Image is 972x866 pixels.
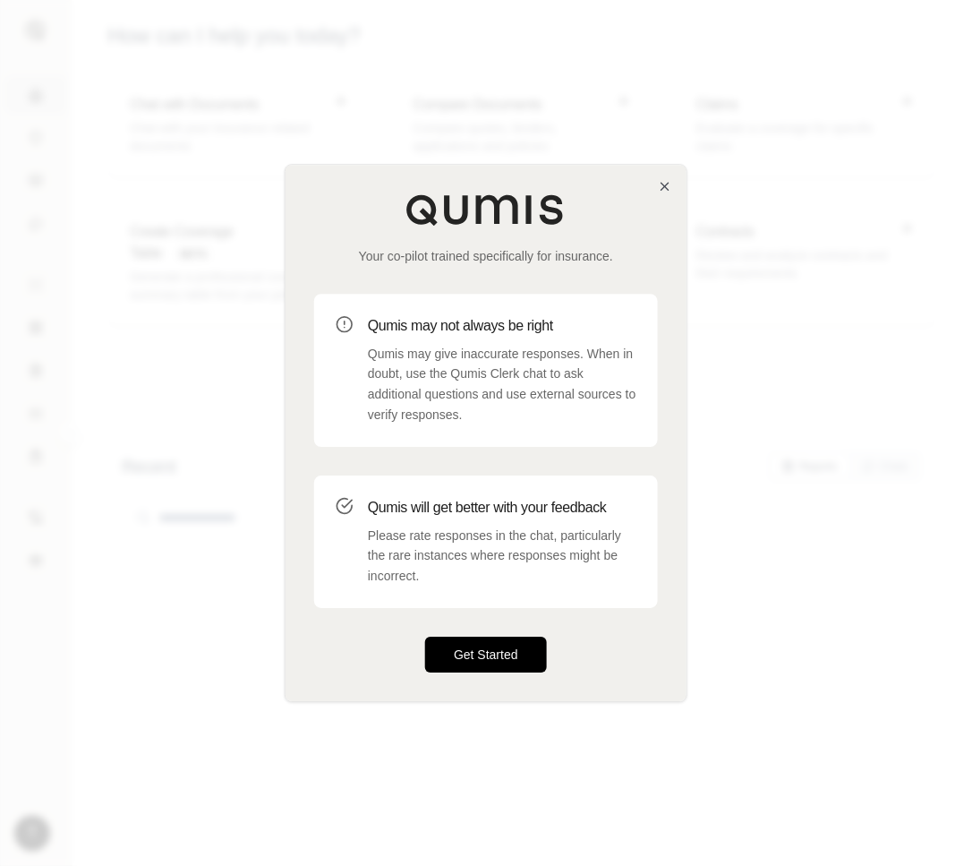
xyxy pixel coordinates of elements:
p: Your co-pilot trained specifically for insurance. [314,247,658,265]
img: Qumis Logo [405,193,567,226]
h3: Qumis will get better with your feedback [368,497,636,519]
h3: Qumis may not always be right [368,315,636,337]
p: Qumis may give inaccurate responses. When in doubt, use the Qumis Clerk chat to ask additional qu... [368,344,636,425]
button: Get Started [425,637,547,673]
p: Please rate responses in the chat, particularly the rare instances where responses might be incor... [368,526,636,587]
